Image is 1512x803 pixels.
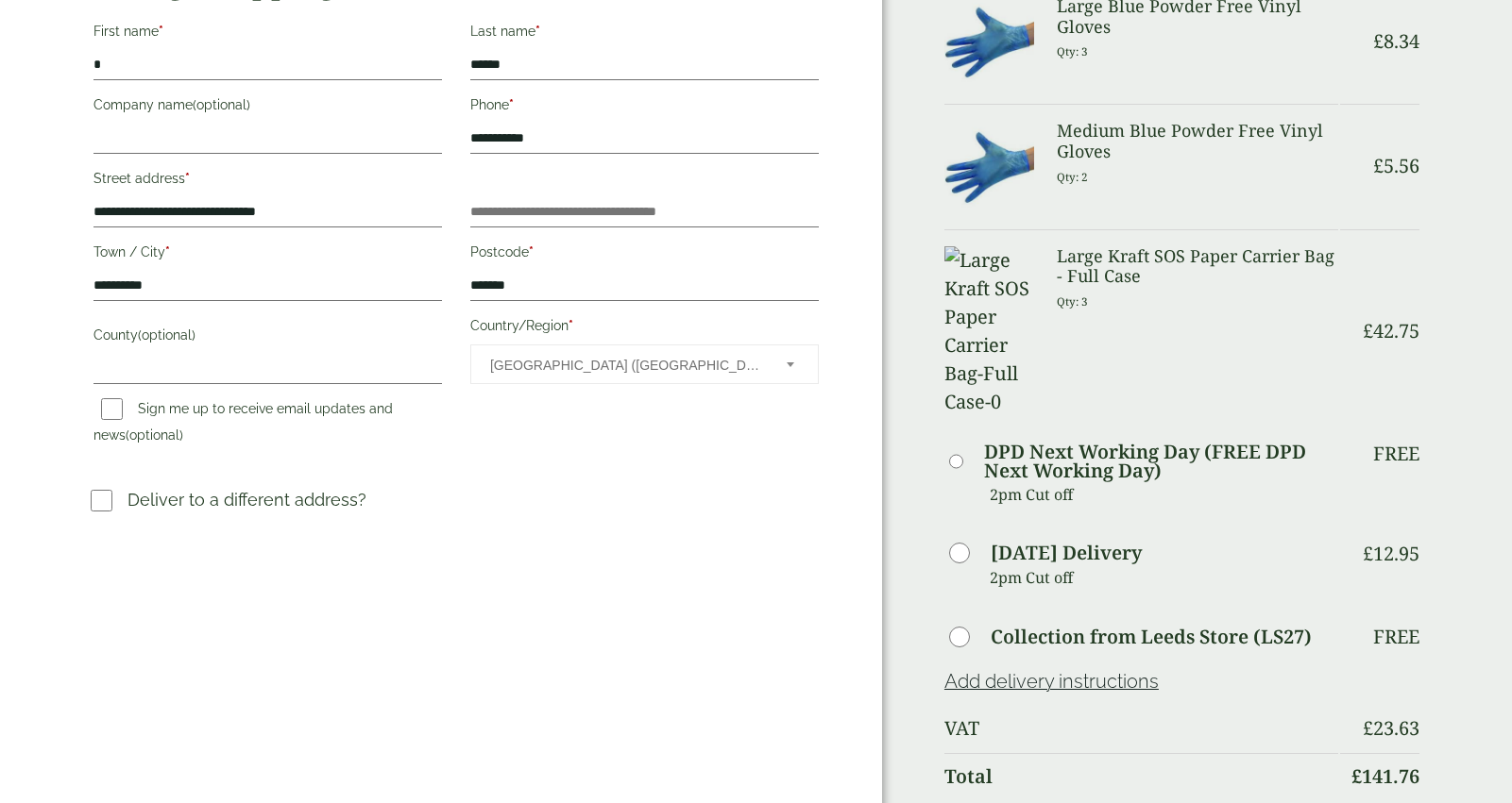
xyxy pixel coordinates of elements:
[159,24,163,39] abbr: required
[991,544,1142,562] label: [DATE] Delivery
[1373,28,1419,54] bdi: 8.34
[490,345,761,385] span: United Kingdom (UK)
[1373,153,1419,178] bdi: 5.56
[1057,294,1088,309] small: Qty: 3
[944,706,1338,751] th: VAT
[1363,318,1419,343] bdi: 42.75
[1351,763,1419,789] bdi: 141.76
[93,165,442,197] label: Street address
[1057,246,1338,287] h3: Large Kraft SOS Paper Carrier Bag - Full Case
[944,753,1338,799] th: Total
[185,171,190,186] abbr: required
[93,239,442,271] label: Town / City
[93,92,442,124] label: Company name
[984,443,1338,480] label: DPD Next Working Day (FREE DPD Next Working Day)
[990,563,1338,592] p: 2pm Cut off
[1057,121,1338,161] h3: Medium Blue Powder Free Vinyl Gloves
[1373,28,1384,54] span: £
[470,344,819,384] span: Country/Region
[1373,153,1384,178] span: £
[1363,318,1373,343] span: £
[944,246,1034,416] img: Large Kraft SOS Paper Carrier Bag-Full Case-0
[126,427,183,443] span: (optional)
[1363,541,1419,566] bdi: 12.95
[470,92,819,124] label: Phone
[165,244,170,259] abbr: required
[1057,44,1088,59] small: Qty: 3
[535,24,540,39] abbr: required
[1363,715,1419,741] bdi: 23.63
[127,487,366,512] p: Deliver to a different address?
[509,97,514,112] abbr: required
[1363,541,1373,566] span: £
[1373,443,1419,465] p: Free
[990,480,1338,509] p: 2pm Cut off
[93,322,442,354] label: County
[944,670,1159,693] a: Add delivery instructions
[569,318,573,333] abbr: required
[1057,170,1088,184] small: Qty: 2
[529,244,534,259] abbr: required
[1351,763,1362,789] span: £
[193,97,250,112] span: (optional)
[93,401,393,448] label: Sign me up to receive email updates and news
[1363,715,1373,741] span: £
[470,312,819,344] label: Country/Region
[470,18,819,50] label: Last name
[470,239,819,271] label: Postcode
[93,18,442,50] label: First name
[1373,626,1419,648] p: Free
[138,327,195,343] span: (optional)
[101,398,123,420] input: Sign me up to receive email updates and news(optional)
[991,627,1312,646] label: Collection from Leeds Store (LS27)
